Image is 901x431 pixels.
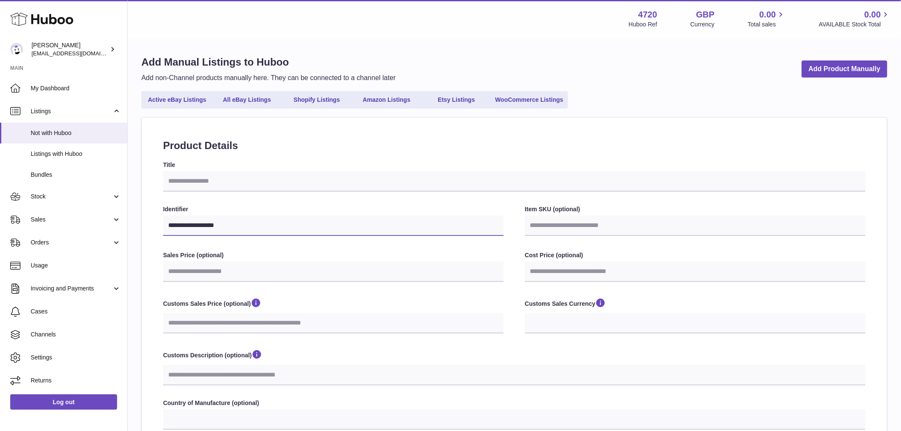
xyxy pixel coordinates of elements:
[10,43,23,56] img: internalAdmin-4720@internal.huboo.com
[525,297,866,311] label: Customs Sales Currency
[10,394,117,410] a: Log out
[31,353,121,362] span: Settings
[638,9,657,20] strong: 4720
[31,171,121,179] span: Bundles
[31,129,121,137] span: Not with Huboo
[691,20,715,29] div: Currency
[31,150,121,158] span: Listings with Huboo
[525,205,866,213] label: Item SKU (optional)
[819,20,891,29] span: AVAILABLE Stock Total
[31,238,112,247] span: Orders
[31,330,121,339] span: Channels
[141,55,396,69] h1: Add Manual Listings to Huboo
[163,399,866,407] label: Country of Manufacture (optional)
[492,93,566,107] a: WooCommerce Listings
[864,9,881,20] span: 0.00
[819,9,891,29] a: 0.00 AVAILABLE Stock Total
[353,93,421,107] a: Amazon Listings
[31,284,112,293] span: Invoicing and Payments
[31,215,112,224] span: Sales
[629,20,657,29] div: Huboo Ref
[163,161,866,169] label: Title
[31,84,121,92] span: My Dashboard
[141,73,396,83] p: Add non-Channel products manually here. They can be connected to a channel later
[163,251,504,259] label: Sales Price (optional)
[525,251,866,259] label: Cost Price (optional)
[163,349,866,362] label: Customs Description (optional)
[31,193,112,201] span: Stock
[163,297,504,311] label: Customs Sales Price (optional)
[143,93,211,107] a: Active eBay Listings
[760,9,776,20] span: 0.00
[163,139,866,152] h2: Product Details
[32,50,125,57] span: [EMAIL_ADDRESS][DOMAIN_NAME]
[748,9,786,29] a: 0.00 Total sales
[283,93,351,107] a: Shopify Listings
[696,9,714,20] strong: GBP
[213,93,281,107] a: All eBay Listings
[802,60,887,78] a: Add Product Manually
[422,93,491,107] a: Etsy Listings
[748,20,786,29] span: Total sales
[31,376,121,385] span: Returns
[31,307,121,316] span: Cases
[31,107,112,115] span: Listings
[32,41,108,57] div: [PERSON_NAME]
[163,205,504,213] label: Identifier
[31,261,121,270] span: Usage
